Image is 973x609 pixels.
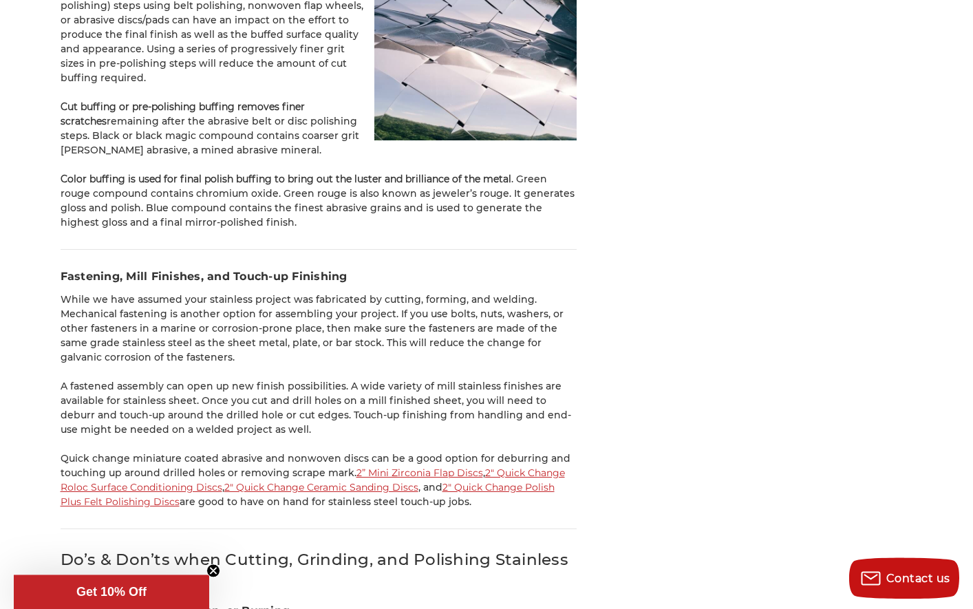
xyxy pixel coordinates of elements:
p: While we have assumed your stainless project was fabricated by cutting, forming, and welding. Mec... [61,292,577,365]
a: 2" Quick Change Roloc Surface Conditioning Discs [61,467,565,493]
a: 2" Quick Change Ceramic Sanding Discs [224,481,418,493]
h3: Fastening, Mill Finishes, and Touch-up Finishing [61,268,577,285]
div: Get 10% OffClose teaser [14,575,209,609]
strong: Cut buffing or pre-polishing buffing removes finer scratches [61,100,305,127]
h2: Do’s & Don’ts when Cutting, Grinding, and Polishing Stainless Steel? [61,548,577,595]
strong: Color buffing is used for final polish buffing to bring out the luster and brilliance of the metal [61,173,511,185]
button: Contact us [849,557,959,599]
p: . Green rouge compound contains chromium oxide. Green rouge is also known as jeweler’s rouge. It ... [61,172,577,230]
a: 2" Quick Change Polish Plus Felt Polishing Discs [61,481,555,508]
p: Quick change miniature coated abrasive and nonwoven discs can be a good option for deburring and ... [61,451,577,509]
span: Get 10% Off [76,585,147,599]
button: Close teaser [206,564,220,577]
a: 2” Mini Zirconia Flap Discs [356,467,483,479]
span: Contact us [886,572,950,585]
p: remaining after the abrasive belt or disc polishing steps. Black or black magic compound contains... [61,100,577,158]
p: A fastened assembly can open up new finish possibilities. A wide variety of mill stainless finish... [61,379,577,437]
